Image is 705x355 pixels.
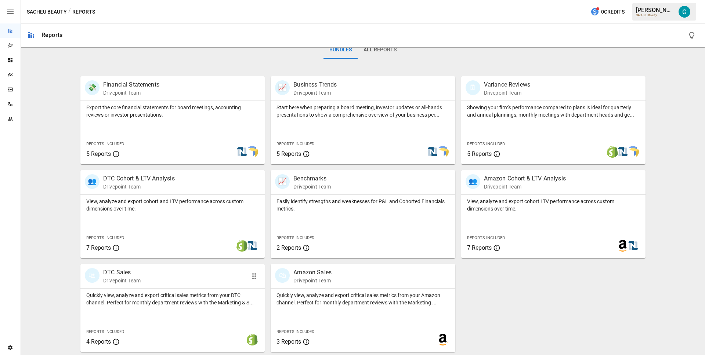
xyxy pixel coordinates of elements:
span: Reports Included [86,142,124,146]
div: 🛍 [85,268,100,283]
span: 7 Reports [467,244,492,251]
p: Drivepoint Team [484,89,530,96]
img: netsuite [617,146,629,158]
p: Drivepoint Team [293,183,331,190]
p: Start here when preparing a board meeting, investor updates or all-hands presentations to show a ... [276,104,449,118]
p: View, analyze and export cohort and LTV performance across custom dimensions over time. [86,198,259,212]
span: Reports Included [276,329,314,334]
img: smart model [246,146,258,158]
button: Bundles [323,41,358,59]
div: 👥 [85,174,100,189]
p: Export the core financial statements for board meetings, accounting reviews or investor presentat... [86,104,259,118]
p: Quickly view, analyze and export critical sales metrics from your DTC channel. Perfect for monthl... [86,292,259,306]
img: netsuite [246,240,258,252]
img: smart model [627,146,639,158]
div: 💸 [85,80,100,95]
button: Gavin Acres [674,1,695,22]
p: Drivepoint Team [484,183,566,190]
div: 👥 [466,174,480,189]
p: View, analyze and export cohort LTV performance across custom dimensions over time. [467,198,640,212]
img: smart model [437,146,449,158]
button: All Reports [358,41,402,59]
img: netsuite [627,240,639,252]
span: 5 Reports [276,150,301,157]
div: SACHEU Beauty [636,14,674,17]
p: Variance Reviews [484,80,530,89]
button: SACHEU Beauty [27,7,67,17]
span: 2 Reports [276,244,301,251]
span: Reports Included [467,142,505,146]
p: Benchmarks [293,174,331,183]
p: Drivepoint Team [293,277,332,284]
span: 5 Reports [86,150,111,157]
div: 🗓 [466,80,480,95]
p: Drivepoint Team [103,277,141,284]
p: Amazon Sales [293,268,332,277]
img: amazon [437,334,449,345]
span: Reports Included [467,235,505,240]
div: 📈 [275,174,290,189]
span: 3 Reports [276,338,301,345]
p: Drivepoint Team [103,183,175,190]
span: 5 Reports [467,150,492,157]
span: Reports Included [276,235,314,240]
span: 0 Credits [601,7,625,17]
span: 7 Reports [86,244,111,251]
p: Showing your firm's performance compared to plans is ideal for quarterly and annual plannings, mo... [467,104,640,118]
img: shopify [607,146,618,158]
img: amazon [617,240,629,252]
p: Easily identify strengths and weaknesses for P&L and Cohorted Financials metrics. [276,198,449,212]
span: Reports Included [86,235,124,240]
p: Drivepoint Team [103,89,159,96]
button: 0Credits [587,5,628,19]
img: Gavin Acres [679,6,690,18]
img: shopify [236,240,248,252]
div: 🛍 [275,268,290,283]
p: Quickly view, analyze and export critical sales metrics from your Amazon channel. Perfect for mon... [276,292,449,306]
p: DTC Cohort & LTV Analysis [103,174,175,183]
span: Reports Included [276,142,314,146]
p: DTC Sales [103,268,141,277]
p: Amazon Cohort & LTV Analysis [484,174,566,183]
img: shopify [246,334,258,345]
p: Business Trends [293,80,337,89]
img: netsuite [236,146,248,158]
div: 📈 [275,80,290,95]
img: netsuite [427,146,438,158]
span: 4 Reports [86,338,111,345]
div: [PERSON_NAME] [636,7,674,14]
div: Reports [41,32,62,39]
p: Financial Statements [103,80,159,89]
div: / [68,7,71,17]
p: Drivepoint Team [293,89,337,96]
span: Reports Included [86,329,124,334]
